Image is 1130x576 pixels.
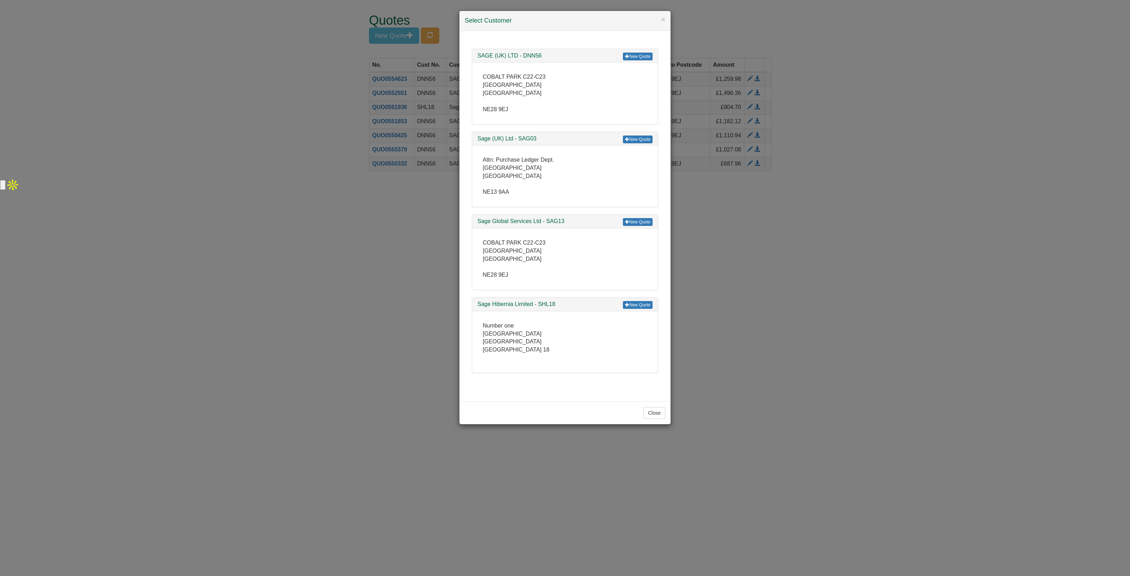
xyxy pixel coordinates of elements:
[483,347,549,353] span: [GEOGRAPHIC_DATA] 18
[477,136,653,142] h3: Sage (UK) Ltd - SAG03
[477,301,653,307] h3: Sage Hibernia Limited - SHL18
[483,248,542,254] span: [GEOGRAPHIC_DATA]
[643,407,665,419] button: Close
[483,106,508,112] span: NE28 9EJ
[483,240,546,246] span: COBALT PARK C22-C23
[483,157,554,163] span: Attn: Purchase Ledger Dept.
[623,301,653,309] a: New Quote
[483,74,546,80] span: COBALT PARK C22-C23
[477,53,653,59] h3: SAGE (UK) LTD - DNN56
[483,331,542,337] span: [GEOGRAPHIC_DATA]
[623,218,653,226] a: New Quote
[483,338,542,344] span: [GEOGRAPHIC_DATA]
[623,53,653,60] a: New Quote
[6,178,20,192] img: Apollo
[483,256,542,262] span: [GEOGRAPHIC_DATA]
[483,82,542,88] span: [GEOGRAPHIC_DATA]
[483,323,514,329] span: Number one
[465,16,665,25] h4: Select Customer
[483,272,508,278] span: NE28 9EJ
[623,136,653,143] a: New Quote
[483,90,542,96] span: [GEOGRAPHIC_DATA]
[661,16,665,23] button: ×
[483,165,542,171] span: [GEOGRAPHIC_DATA]
[483,173,542,179] span: [GEOGRAPHIC_DATA]
[477,218,653,224] h3: Sage Global Services Ltd - SAG13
